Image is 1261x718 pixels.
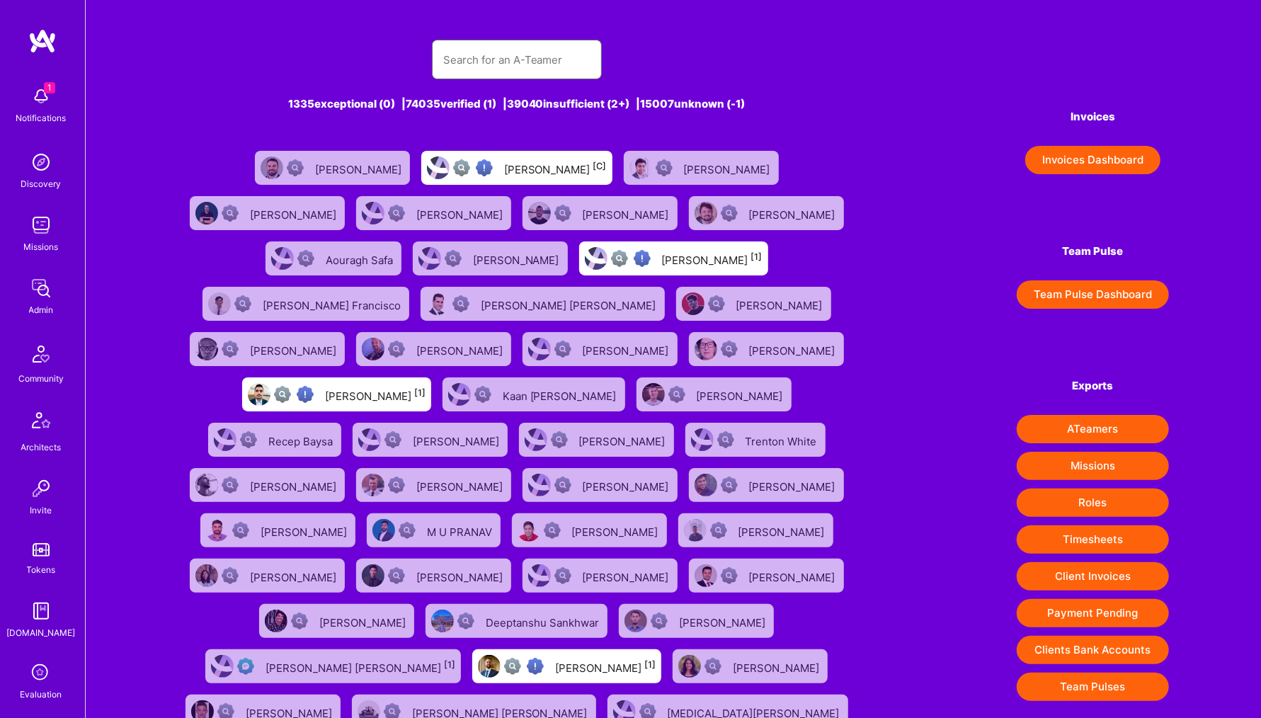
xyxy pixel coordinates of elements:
button: Payment Pending [1017,599,1169,627]
img: User Avatar [214,428,236,451]
a: User AvatarNot fully vettedHigh Potential User[PERSON_NAME][C] [416,145,618,190]
a: User AvatarNot Scrubbed[PERSON_NAME] [407,236,574,281]
div: Architects [21,440,62,455]
img: User Avatar [362,474,384,496]
a: User AvatarNot fully vettedHigh Potential User[PERSON_NAME][1] [236,372,437,417]
a: User AvatarNot fully vettedHigh Potential User[PERSON_NAME][1] [467,644,667,689]
a: User AvatarNot Scrubbed[PERSON_NAME] [517,190,683,236]
img: User Avatar [682,292,704,315]
h4: Team Pulse [1017,245,1169,258]
div: Kaan [PERSON_NAME] [503,385,620,404]
a: User AvatarNot Scrubbed[PERSON_NAME] [184,190,350,236]
img: Not Scrubbed [721,341,738,358]
div: [PERSON_NAME] Francisco [263,295,404,313]
div: [PERSON_NAME] [579,431,668,449]
div: Deeptanshu Sankhwar [486,612,602,630]
div: [PERSON_NAME] [733,657,822,676]
img: guide book [27,597,55,625]
img: admin teamwork [27,274,55,302]
button: Team Pulses [1017,673,1169,701]
a: User AvatarNot Scrubbed[PERSON_NAME] [PERSON_NAME] [415,281,671,326]
a: User AvatarNot Scrubbed[PERSON_NAME] [513,417,680,462]
img: Not Scrubbed [708,295,725,312]
a: User AvatarNot Scrubbed[PERSON_NAME] [253,598,420,644]
img: bell [27,82,55,110]
a: Team Pulse Dashboard [1017,280,1169,309]
img: Not Scrubbed [721,477,738,494]
a: User AvatarNot Scrubbed[PERSON_NAME] [249,145,416,190]
img: Not fully vetted [611,250,628,267]
img: Not Scrubbed [232,522,249,539]
div: [PERSON_NAME] [555,657,656,676]
a: User AvatarNot Scrubbed[PERSON_NAME] [195,508,361,553]
div: Missions [24,239,59,254]
img: Not Scrubbed [388,567,405,584]
div: [PERSON_NAME] [662,249,763,268]
a: User AvatarNot Scrubbed[PERSON_NAME] Francisco [197,281,415,326]
h4: Exports [1017,380,1169,392]
a: User AvatarNot ScrubbedRecep Baysa [202,417,347,462]
a: User AvatarNot Scrubbed[PERSON_NAME] [618,145,784,190]
a: User AvatarNot ScrubbedM U PRANAV [361,508,506,553]
div: [PERSON_NAME] [250,566,339,585]
div: [PERSON_NAME] [583,476,672,494]
button: ATeamers [1017,415,1169,443]
div: [PERSON_NAME] [697,385,786,404]
a: User AvatarNot ScrubbedAouragh Safa [260,236,407,281]
a: User AvatarNot fully vettedHigh Potential User[PERSON_NAME][1] [574,236,774,281]
img: Not Scrubbed [554,205,571,222]
img: Not Scrubbed [234,295,251,312]
img: Not Scrubbed [222,205,239,222]
img: Not fully vetted [453,159,470,176]
div: [PERSON_NAME] [325,385,426,404]
img: Not Scrubbed [388,477,405,494]
img: User Avatar [478,655,501,678]
div: Invite [30,503,52,518]
a: User AvatarNot Scrubbed[PERSON_NAME] [683,462,850,508]
a: User AvatarNot Scrubbed[PERSON_NAME] [517,326,683,372]
div: [PERSON_NAME] [749,340,838,358]
h4: Invoices [1017,110,1169,123]
img: Evaluation Call Pending [237,658,254,675]
sup: [1] [644,659,656,670]
div: Trenton White [746,431,820,449]
img: Not Scrubbed [710,522,727,539]
a: User AvatarNot Scrubbed[PERSON_NAME] [631,372,797,417]
div: [PERSON_NAME] [413,431,502,449]
img: Not Scrubbed [287,159,304,176]
img: High Potential User [634,250,651,267]
img: Not Scrubbed [721,567,738,584]
div: [PERSON_NAME] [250,476,339,494]
div: Aouragh Safa [326,249,396,268]
img: Not Scrubbed [474,386,491,403]
div: [PERSON_NAME] [736,295,826,313]
a: User AvatarNot Scrubbed[PERSON_NAME] [613,598,780,644]
div: Admin [29,302,54,317]
div: [PERSON_NAME] [315,159,404,177]
img: User Avatar [431,610,454,632]
div: [PERSON_NAME] [572,521,661,540]
div: [PERSON_NAME] [738,521,828,540]
img: User Avatar [248,383,270,406]
a: User AvatarNot Scrubbed[PERSON_NAME] [517,462,683,508]
img: User Avatar [208,292,231,315]
img: Not Scrubbed [704,658,721,675]
sup: [1] [751,251,763,262]
a: User AvatarNot Scrubbed[PERSON_NAME] [350,462,517,508]
img: logo [28,28,57,54]
div: [PERSON_NAME] [583,204,672,222]
a: User AvatarNot Scrubbed[PERSON_NAME] [683,553,850,598]
img: User Avatar [642,383,665,406]
div: [PERSON_NAME] [504,159,607,177]
img: User Avatar [518,519,540,542]
a: Invoices Dashboard [1017,146,1169,174]
img: User Avatar [195,564,218,587]
img: User Avatar [448,383,471,406]
input: Search for an A-Teamer [443,42,590,78]
div: Evaluation [21,687,62,702]
img: User Avatar [358,428,381,451]
img: User Avatar [195,338,218,360]
img: User Avatar [525,428,547,451]
div: [PERSON_NAME] [261,521,350,540]
img: Not fully vetted [274,386,291,403]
